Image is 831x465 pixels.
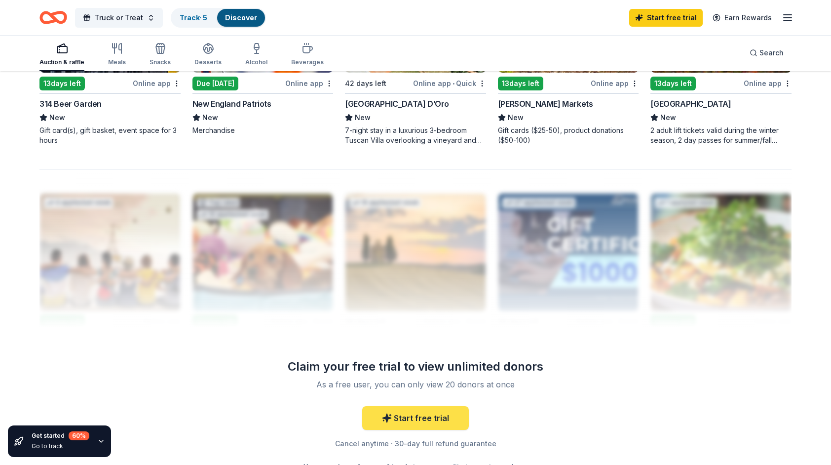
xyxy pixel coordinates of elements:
[345,78,386,89] div: 42 days left
[194,58,222,66] div: Desserts
[498,126,639,145] div: Gift cards ($25-50), product donations ($50-100)
[355,112,371,124] span: New
[591,77,639,89] div: Online app
[498,77,543,90] div: 13 days left
[150,39,171,71] button: Snacks
[291,58,324,66] div: Beverages
[707,9,778,27] a: Earn Rewards
[273,438,558,450] div: Cancel anytime · 30-day full refund guarantee
[362,406,469,430] a: Start free trial
[108,58,126,66] div: Meals
[285,77,333,89] div: Online app
[75,8,163,28] button: Truck or Treat
[150,58,171,66] div: Snacks
[32,442,89,450] div: Go to track
[453,80,454,87] span: •
[508,112,524,124] span: New
[194,39,222,71] button: Desserts
[629,9,703,27] a: Start free trial
[39,6,67,29] a: Home
[39,39,84,71] button: Auction & raffle
[202,112,218,124] span: New
[413,77,486,89] div: Online app Quick
[742,43,792,63] button: Search
[39,126,181,145] div: Gift card(s), gift basket, event space for 3 hours
[108,39,126,71] button: Meals
[650,77,696,90] div: 13 days left
[285,379,546,390] div: As a free user, you can only view 20 donors at once
[171,8,266,28] button: Track· 5Discover
[192,77,238,90] div: Due [DATE]
[225,13,257,22] a: Discover
[95,12,143,24] span: Truck or Treat
[39,77,85,90] div: 13 days left
[69,431,89,440] div: 60 %
[650,126,792,145] div: 2 adult lift tickets valid during the winter season, 2 day passes for summer/fall attractions
[273,359,558,375] div: Claim your free trial to view unlimited donors
[192,126,334,135] div: Merchandise
[660,112,676,124] span: New
[245,58,267,66] div: Alcohol
[39,98,102,110] div: 314 Beer Garden
[498,98,593,110] div: [PERSON_NAME] Markets
[32,431,89,440] div: Get started
[759,47,784,59] span: Search
[650,98,731,110] div: [GEOGRAPHIC_DATA]
[133,77,181,89] div: Online app
[192,98,271,110] div: New England Patriots
[180,13,207,22] a: Track· 5
[245,39,267,71] button: Alcohol
[345,98,449,110] div: [GEOGRAPHIC_DATA] D’Oro
[291,39,324,71] button: Beverages
[744,77,792,89] div: Online app
[39,58,84,66] div: Auction & raffle
[345,126,486,145] div: 7-night stay in a luxurious 3-bedroom Tuscan Villa overlooking a vineyard and the ancient walled ...
[49,112,65,124] span: New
